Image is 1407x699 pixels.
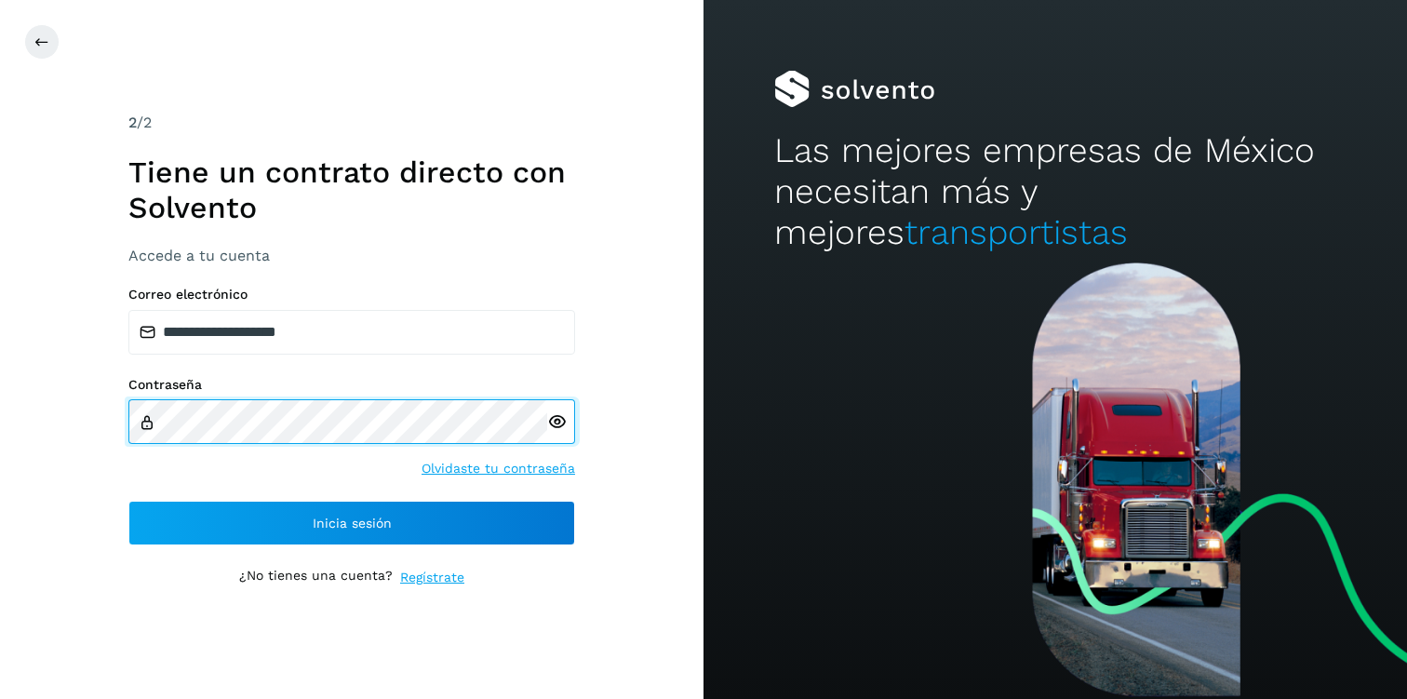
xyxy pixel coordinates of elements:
p: ¿No tienes una cuenta? [239,568,393,587]
h1: Tiene un contrato directo con Solvento [128,155,575,226]
a: Regístrate [400,568,464,587]
button: Inicia sesión [128,501,575,545]
div: /2 [128,112,575,134]
span: 2 [128,114,137,131]
span: transportistas [904,212,1128,252]
span: Inicia sesión [313,517,392,530]
h3: Accede a tu cuenta [128,247,575,264]
a: Olvidaste tu contraseña [422,459,575,478]
h2: Las mejores empresas de México necesitan más y mejores [774,130,1337,254]
label: Correo electrónico [128,287,575,302]
label: Contraseña [128,377,575,393]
